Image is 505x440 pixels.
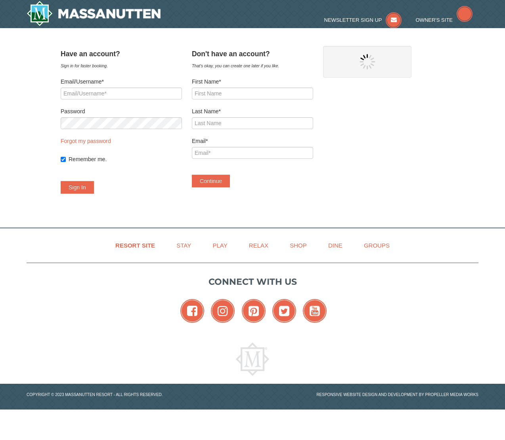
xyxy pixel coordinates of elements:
input: Last Name [192,117,313,129]
a: Responsive website design and development by Propeller Media Works [316,392,478,397]
label: First Name* [192,78,313,86]
p: Copyright © 2023 Massanutten Resort - All Rights Reserved. [21,392,252,398]
a: Relax [239,236,278,254]
button: Sign In [61,181,94,194]
a: Massanutten Resort [27,1,161,26]
a: Newsletter Sign Up [324,17,402,23]
a: Groups [354,236,400,254]
label: Last Name* [192,107,313,115]
a: Shop [280,236,317,254]
p: Connect with us [27,275,478,288]
div: That's okay, you can create one later if you like. [192,62,313,70]
h4: Don't have an account? [192,50,313,58]
input: First Name [192,88,313,99]
input: Email/Username* [61,88,182,99]
button: Continue [192,175,230,187]
label: Email/Username* [61,78,182,86]
span: Owner's Site [416,17,453,23]
label: Password [61,107,182,115]
label: Remember me. [69,155,182,163]
img: Massanutten Resort Logo [27,1,161,26]
a: Stay [166,236,201,254]
span: Newsletter Sign Up [324,17,382,23]
a: Owner's Site [416,17,473,23]
img: wait gif [360,54,375,70]
label: Email* [192,137,313,145]
a: Resort Site [105,236,165,254]
img: Massanutten Resort Logo [236,343,269,376]
a: Dine [318,236,352,254]
a: Play [203,236,237,254]
h4: Have an account? [61,50,182,58]
div: Sign in for faster booking. [61,62,182,70]
input: Email* [192,147,313,159]
a: Forgot my password [61,138,111,144]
